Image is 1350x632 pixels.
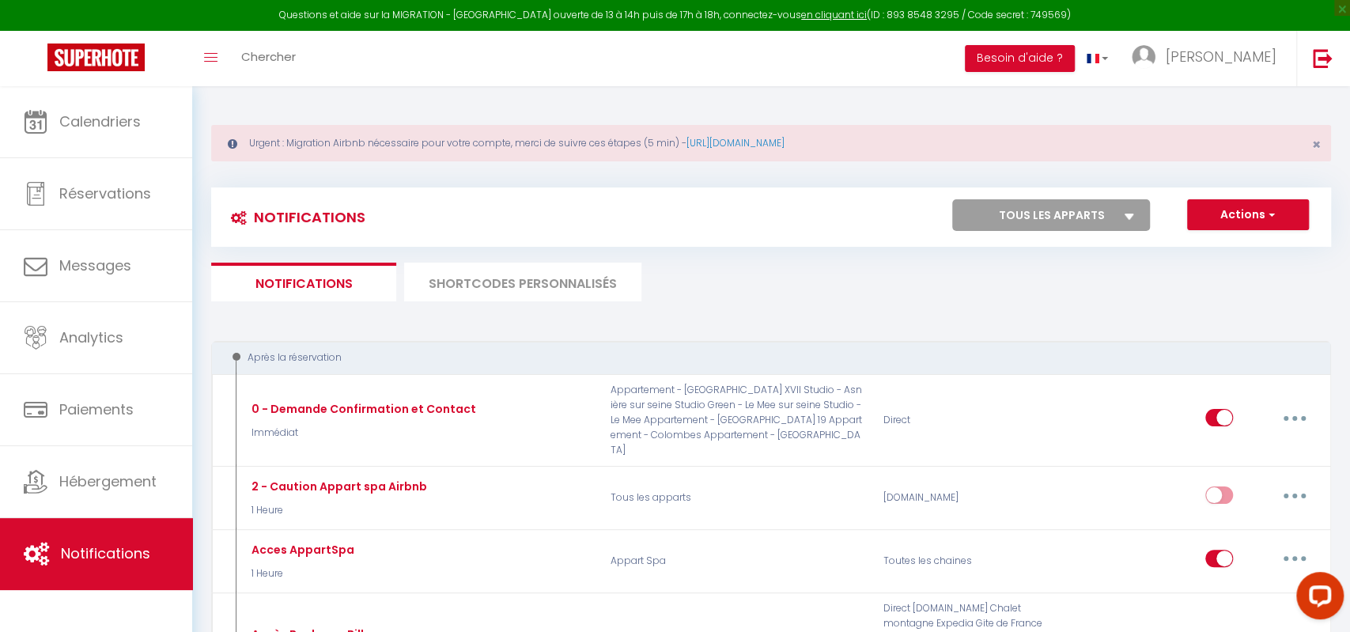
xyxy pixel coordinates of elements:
span: Calendriers [59,112,141,131]
span: Chercher [241,48,296,65]
span: Messages [59,255,131,275]
button: Besoin d'aide ? [965,45,1075,72]
p: Appartement - [GEOGRAPHIC_DATA] XVII Studio - Asnière sur seine Studio Green - Le Mee sur seine S... [600,383,873,457]
img: logout [1313,48,1333,68]
p: Appart Spa [600,538,873,584]
img: ... [1132,45,1155,69]
p: 1 Heure [248,566,354,581]
p: Immédiat [248,426,476,441]
div: [DOMAIN_NAME] [872,475,1054,520]
div: Toutes les chaines [872,538,1054,584]
span: Analytics [59,327,123,347]
a: ... [PERSON_NAME] [1120,31,1296,86]
button: Actions [1187,199,1309,231]
div: Urgent : Migration Airbnb nécessaire pour votre compte, merci de suivre ces étapes (5 min) - [211,125,1331,161]
p: Tous les apparts [600,475,873,520]
img: Super Booking [47,44,145,71]
div: Après la réservation [226,350,1295,365]
span: Notifications [61,543,150,563]
div: Direct [872,383,1054,457]
span: Hébergement [59,471,157,491]
div: 0 - Demande Confirmation et Contact [248,400,476,418]
a: Chercher [229,31,308,86]
span: Réservations [59,184,151,203]
div: Acces AppartSpa [248,541,354,558]
span: [PERSON_NAME] [1166,47,1276,66]
a: en cliquant ici [801,8,867,21]
li: SHORTCODES PERSONNALISÉS [404,263,641,301]
a: [URL][DOMAIN_NAME] [686,136,785,149]
iframe: LiveChat chat widget [1284,566,1350,632]
li: Notifications [211,263,396,301]
button: Close [1312,138,1321,152]
span: × [1312,134,1321,154]
p: 1 Heure [248,503,427,518]
span: Paiements [59,399,134,419]
div: 2 - Caution Appart spa Airbnb [248,478,427,495]
h3: Notifications [223,199,365,235]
